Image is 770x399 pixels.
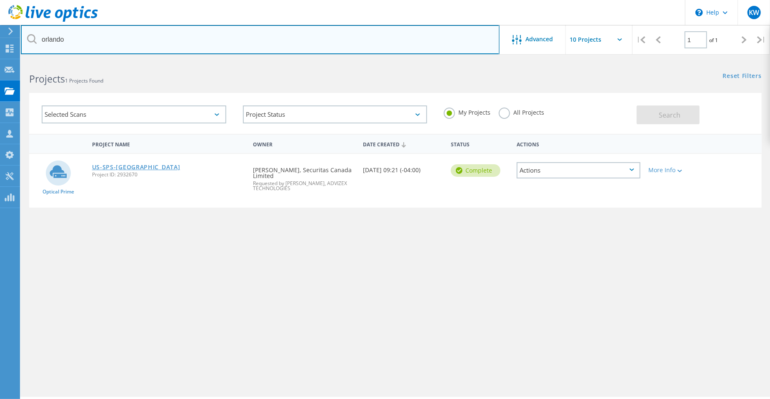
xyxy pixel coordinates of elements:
div: Owner [249,136,359,151]
div: Actions [517,162,640,178]
a: US-SPS-[GEOGRAPHIC_DATA] [92,164,180,170]
input: Search projects by name, owner, ID, company, etc [21,25,500,54]
span: 1 Projects Found [65,77,103,84]
label: My Projects [444,108,490,115]
span: KW [749,9,759,16]
div: | [632,25,650,55]
div: Project Name [88,136,249,151]
div: More Info [649,167,699,173]
div: Actions [512,136,644,151]
div: Status [447,136,512,151]
div: Complete [451,164,500,177]
b: Projects [29,72,65,85]
span: Advanced [526,36,553,42]
div: Selected Scans [42,105,226,123]
div: [DATE] 09:21 (-04:00) [359,154,447,181]
a: Reset Filters [723,73,762,80]
div: [PERSON_NAME], Securitas Canada Limited [249,154,359,199]
span: Search [659,110,681,120]
div: Project Status [243,105,427,123]
button: Search [637,105,700,124]
a: Live Optics Dashboard [8,18,98,23]
svg: \n [695,9,703,16]
span: Project ID: 2932670 [92,172,245,177]
div: Date Created [359,136,447,152]
div: | [753,25,770,55]
span: Optical Prime [42,189,74,194]
label: All Projects [499,108,544,115]
span: of 1 [709,37,718,44]
span: Requested by [PERSON_NAME], ADVIZEX TECHNOLOGIES [253,181,355,191]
